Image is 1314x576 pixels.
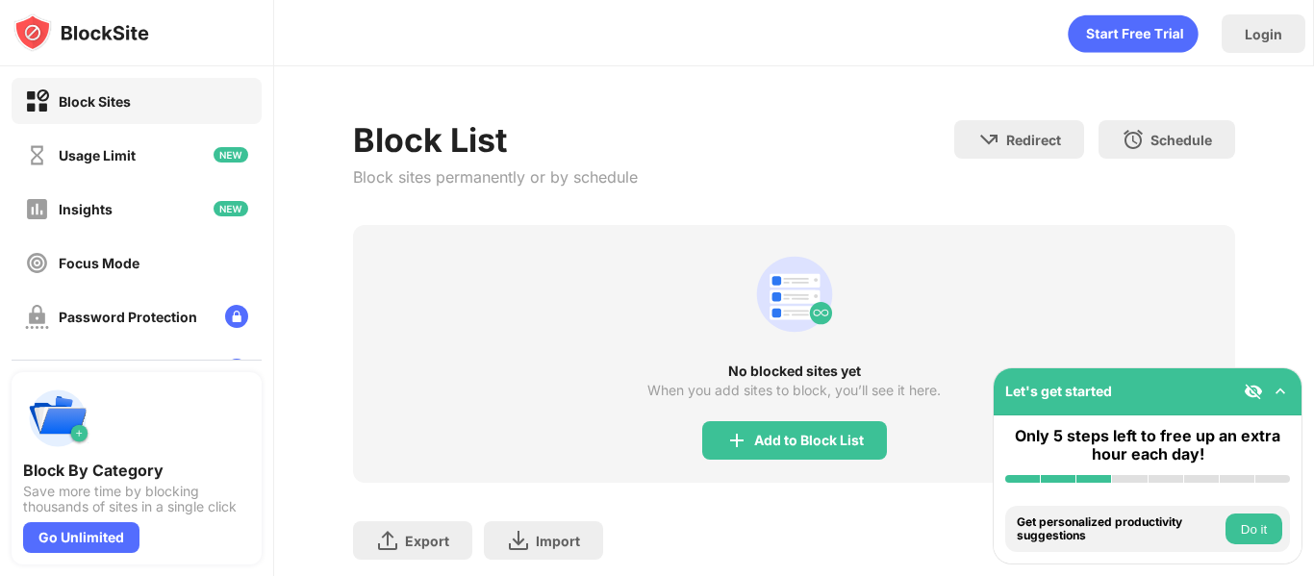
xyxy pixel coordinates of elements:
div: Export [405,533,449,549]
div: Redirect [1006,132,1061,148]
div: Focus Mode [59,255,139,271]
div: Save more time by blocking thousands of sites in a single click [23,484,250,514]
img: insights-off.svg [25,197,49,221]
img: time-usage-off.svg [25,143,49,167]
img: omni-setup-toggle.svg [1271,382,1290,401]
div: Only 5 steps left to free up an extra hour each day! [1005,427,1290,463]
img: eye-not-visible.svg [1244,382,1263,401]
img: logo-blocksite.svg [13,13,149,52]
img: block-on.svg [25,89,49,113]
img: lock-menu.svg [225,305,248,328]
div: Import [536,533,580,549]
div: Insights [59,201,113,217]
img: customize-block-page-off.svg [25,359,49,383]
div: Schedule [1150,132,1212,148]
button: Do it [1226,513,1282,544]
div: Block sites permanently or by schedule [353,167,638,187]
div: Block Sites [59,93,131,110]
div: Password Protection [59,309,197,325]
div: Login [1245,26,1282,42]
img: lock-menu.svg [225,359,248,382]
img: push-categories.svg [23,384,92,453]
div: No blocked sites yet [353,363,1235,379]
div: Get personalized productivity suggestions [1017,515,1221,543]
img: new-icon.svg [214,201,248,216]
div: Add to Block List [754,433,864,448]
img: new-icon.svg [214,147,248,163]
div: Block List [353,120,638,160]
div: Usage Limit [59,147,136,163]
div: Block By Category [23,461,250,480]
div: animation [1068,14,1199,53]
div: Go Unlimited [23,522,139,553]
div: When you add sites to block, you’ll see it here. [647,383,941,398]
div: animation [748,248,841,340]
img: password-protection-off.svg [25,305,49,329]
img: focus-off.svg [25,251,49,275]
div: Let's get started [1005,383,1112,399]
